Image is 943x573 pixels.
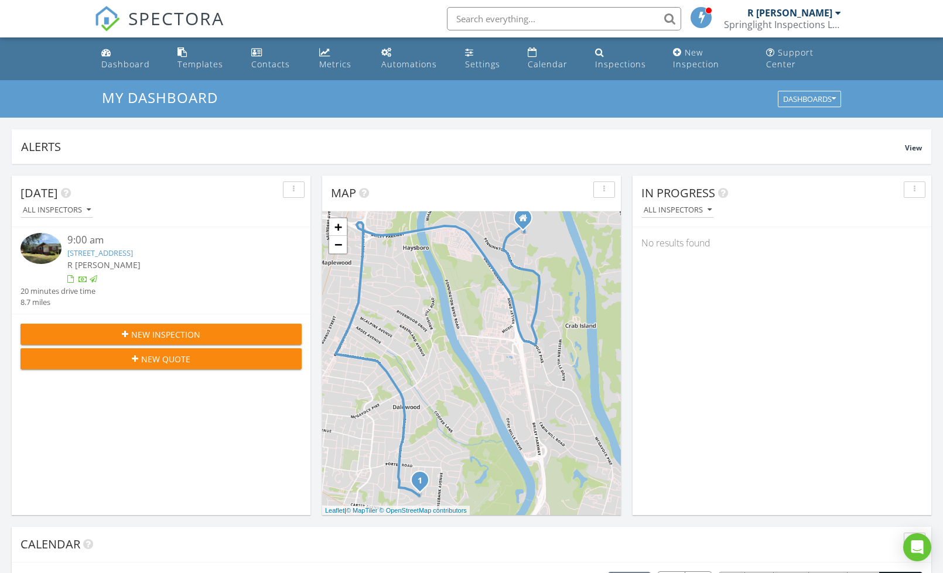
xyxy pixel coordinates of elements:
[21,139,905,155] div: Alerts
[20,324,302,345] button: New Inspection
[761,42,846,76] a: Support Center
[418,477,422,485] i: 1
[447,7,681,30] input: Search everything...
[315,42,367,76] a: Metrics
[20,297,95,308] div: 8.7 miles
[633,227,931,259] div: No results found
[101,59,150,70] div: Dashboard
[331,185,356,201] span: Map
[20,203,93,218] button: All Inspectors
[329,218,347,236] a: Zoom in
[23,206,91,214] div: All Inspectors
[329,236,347,253] a: Zoom out
[247,42,305,76] a: Contacts
[905,143,922,153] span: View
[595,59,646,70] div: Inspections
[590,42,659,76] a: Inspections
[783,95,836,104] div: Dashboards
[67,259,141,270] span: R [PERSON_NAME]
[724,19,841,30] div: Springlight Inspections LLC
[94,6,120,32] img: The Best Home Inspection Software - Spectora
[251,59,290,70] div: Contacts
[668,42,752,76] a: New Inspection
[641,185,715,201] span: In Progress
[641,203,714,218] button: All Inspectors
[67,248,133,258] a: [STREET_ADDRESS]
[903,533,931,561] div: Open Intercom Messenger
[523,218,530,225] div: 4516 Hawthorn Dr, Nashville TN 37214
[346,507,378,514] a: © MapTiler
[747,7,832,19] div: R [PERSON_NAME]
[319,59,351,70] div: Metrics
[420,480,427,487] div: 2105 Rosecliff Dr, Nashville, TN 37206
[102,88,218,107] span: My Dashboard
[325,507,344,514] a: Leaflet
[673,47,719,70] div: New Inspection
[766,47,814,70] div: Support Center
[20,286,95,297] div: 20 minutes drive time
[528,59,568,70] div: Calendar
[173,42,237,76] a: Templates
[67,233,278,248] div: 9:00 am
[778,91,841,108] button: Dashboards
[380,507,467,514] a: © OpenStreetMap contributors
[20,348,302,369] button: New Quote
[523,42,581,76] a: Calendar
[20,536,80,552] span: Calendar
[377,42,451,76] a: Automations (Basic)
[128,6,224,30] span: SPECTORA
[94,16,224,40] a: SPECTORA
[644,206,712,214] div: All Inspectors
[20,185,58,201] span: [DATE]
[131,328,200,341] span: New Inspection
[177,59,223,70] div: Templates
[322,506,470,516] div: |
[460,42,514,76] a: Settings
[20,233,61,263] img: 9365826%2Fcover_photos%2FNLzO9qw8p1CTZgwuvygB%2Fsmall.jpg
[141,353,190,365] span: New Quote
[465,59,500,70] div: Settings
[20,233,302,308] a: 9:00 am [STREET_ADDRESS] R [PERSON_NAME] 20 minutes drive time 8.7 miles
[381,59,437,70] div: Automations
[97,42,163,76] a: Dashboard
